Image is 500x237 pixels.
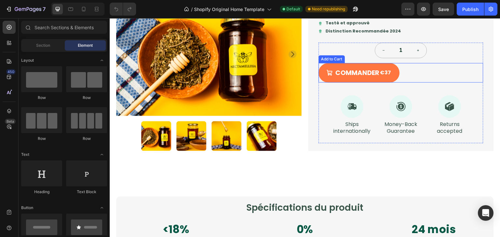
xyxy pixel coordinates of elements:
[21,136,62,142] div: Row
[21,57,34,63] span: Layout
[66,136,107,142] div: Row
[438,6,449,12] span: Save
[66,189,107,195] div: Text Block
[3,3,49,16] button: 7
[21,21,107,34] input: Search Sections & Elements
[433,3,454,16] button: Save
[21,189,62,195] div: Heading
[266,25,283,40] button: decrement
[216,10,292,16] p: Distinction Recommandée 2024
[21,152,29,157] span: Text
[286,6,300,12] span: Default
[6,69,16,74] div: 450
[220,103,265,117] p: Ships internationally
[457,3,484,16] button: Publish
[7,183,384,196] h2: Spécifications du produit
[265,205,383,218] p: 24 mois
[210,38,234,44] div: Add to Cart
[136,205,255,218] p: 0%
[462,6,479,13] div: Publish
[7,205,125,218] p: <18%
[312,6,345,12] span: Need republishing
[179,32,187,40] button: Carousel Next Arrow
[270,49,282,60] div: €37
[478,205,493,221] div: Open Intercom Messenger
[43,5,46,13] p: 7
[36,43,50,48] span: Section
[97,203,107,213] span: Toggle open
[110,18,500,237] iframe: Design area
[209,45,290,64] button: COMMANDER
[66,95,107,101] div: Row
[191,6,193,13] span: /
[300,25,317,40] button: increment
[194,6,264,13] span: Shopify Original Home Template
[97,55,107,66] span: Toggle open
[226,49,270,60] div: COMMANDER
[269,103,314,117] p: Money-Back Guarantee
[5,119,16,124] div: Beta
[21,205,33,211] span: Button
[78,43,93,48] span: Element
[283,25,300,40] input: quantity
[318,103,363,117] p: Returns accepted
[216,2,260,8] p: Testé et approuvé
[110,3,136,16] div: Undo/Redo
[97,149,107,160] span: Toggle open
[21,95,62,101] div: Row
